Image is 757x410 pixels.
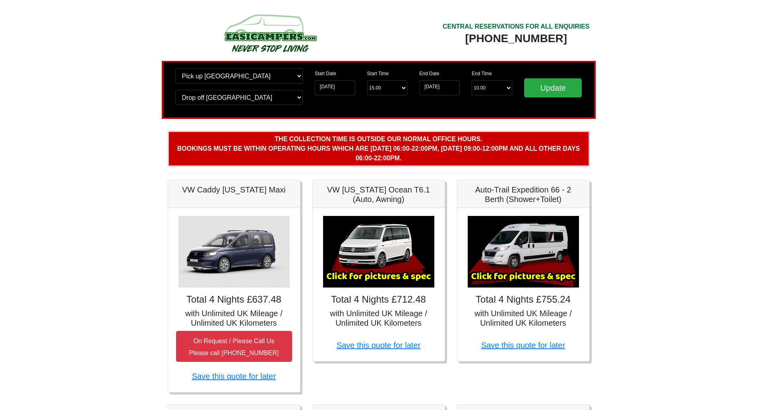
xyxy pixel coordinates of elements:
[321,294,437,305] h4: Total 4 Nights £712.48
[195,11,346,55] img: campers-checkout-logo.png
[315,80,355,95] input: Start Date
[176,185,292,194] h5: VW Caddy [US_STATE] Maxi
[465,294,581,305] h4: Total 4 Nights £755.24
[177,136,580,161] b: The collection time is outside our normal office hours. Bookings must be within operating hours w...
[468,216,579,288] img: Auto-Trail Expedition 66 - 2 Berth (Shower+Toilet)
[465,309,581,328] h5: with Unlimited UK Mileage / Unlimited UK Kilometers
[472,70,492,77] label: End Time
[323,216,434,288] img: VW California Ocean T6.1 (Auto, Awning)
[176,331,292,362] button: On Request / Please Call UsPlease call [PHONE_NUMBER]
[315,70,336,77] label: Start Date
[419,70,439,77] label: End Date
[443,22,590,31] div: CENTRAL RESERVATIONS FOR ALL ENQUIRIES
[178,216,290,288] img: VW Caddy California Maxi
[465,185,581,204] h5: Auto-Trail Expedition 66 - 2 Berth (Shower+Toilet)
[176,309,292,328] h5: with Unlimited UK Mileage / Unlimited UK Kilometers
[337,341,420,350] a: Save this quote for later
[189,338,279,356] small: On Request / Please Call Us Please call [PHONE_NUMBER]
[321,309,437,328] h5: with Unlimited UK Mileage / Unlimited UK Kilometers
[419,80,460,95] input: Return Date
[321,185,437,204] h5: VW [US_STATE] Ocean T6.1 (Auto, Awning)
[176,294,292,305] h4: Total 4 Nights £637.48
[481,341,565,350] a: Save this quote for later
[524,78,582,97] input: Update
[367,70,389,77] label: Start Time
[443,31,590,46] div: [PHONE_NUMBER]
[192,372,276,381] a: Save this quote for later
